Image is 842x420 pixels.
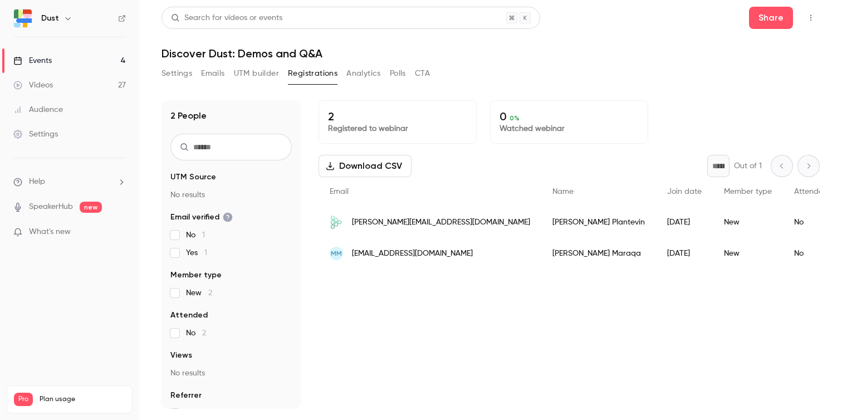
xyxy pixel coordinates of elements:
[202,231,205,239] span: 1
[170,172,216,183] span: UTM Source
[201,65,224,82] button: Emails
[170,270,222,281] span: Member type
[330,216,343,229] img: co2ai.com
[749,7,793,29] button: Share
[328,110,467,123] p: 2
[552,188,574,196] span: Name
[170,189,292,201] p: No results
[13,129,58,140] div: Settings
[14,393,33,406] span: Pro
[667,188,702,196] span: Join date
[288,65,337,82] button: Registrations
[234,65,279,82] button: UTM builder
[783,238,839,269] div: No
[14,9,32,27] img: Dust
[171,12,282,24] div: Search for videos or events
[500,123,639,134] p: Watched webinar
[713,238,783,269] div: New
[331,248,342,258] span: MM
[170,109,207,123] h1: 2 People
[170,368,292,379] p: No results
[29,201,73,213] a: SpeakerHub
[170,390,202,401] span: Referrer
[390,65,406,82] button: Polls
[13,176,126,188] li: help-dropdown-opener
[656,238,713,269] div: [DATE]
[202,329,206,337] span: 2
[170,310,208,321] span: Attended
[330,188,349,196] span: Email
[794,188,828,196] span: Attended
[656,207,713,238] div: [DATE]
[541,207,656,238] div: [PERSON_NAME] Plantevin
[186,328,206,339] span: No
[500,110,639,123] p: 0
[734,160,762,172] p: Out of 1
[415,65,430,82] button: CTA
[161,47,820,60] h1: Discover Dust: Demos and Q&A
[29,176,45,188] span: Help
[713,207,783,238] div: New
[186,247,207,258] span: Yes
[186,287,212,299] span: New
[319,155,412,177] button: Download CSV
[186,408,217,419] span: Other
[541,238,656,269] div: [PERSON_NAME] Maraqa
[13,104,63,115] div: Audience
[13,55,52,66] div: Events
[170,350,192,361] span: Views
[510,114,520,122] span: 0 %
[352,248,473,260] span: [EMAIL_ADDRESS][DOMAIN_NAME]
[40,395,125,404] span: Plan usage
[204,249,207,257] span: 1
[112,227,126,237] iframe: Noticeable Trigger
[208,289,212,297] span: 2
[41,13,59,24] h6: Dust
[328,123,467,134] p: Registered to webinar
[170,212,233,223] span: Email verified
[783,207,839,238] div: No
[29,226,71,238] span: What's new
[80,202,102,213] span: new
[352,217,530,228] span: [PERSON_NAME][EMAIL_ADDRESS][DOMAIN_NAME]
[161,65,192,82] button: Settings
[724,188,772,196] span: Member type
[170,172,292,419] section: facet-groups
[13,80,53,91] div: Videos
[186,229,205,241] span: No
[346,65,381,82] button: Analytics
